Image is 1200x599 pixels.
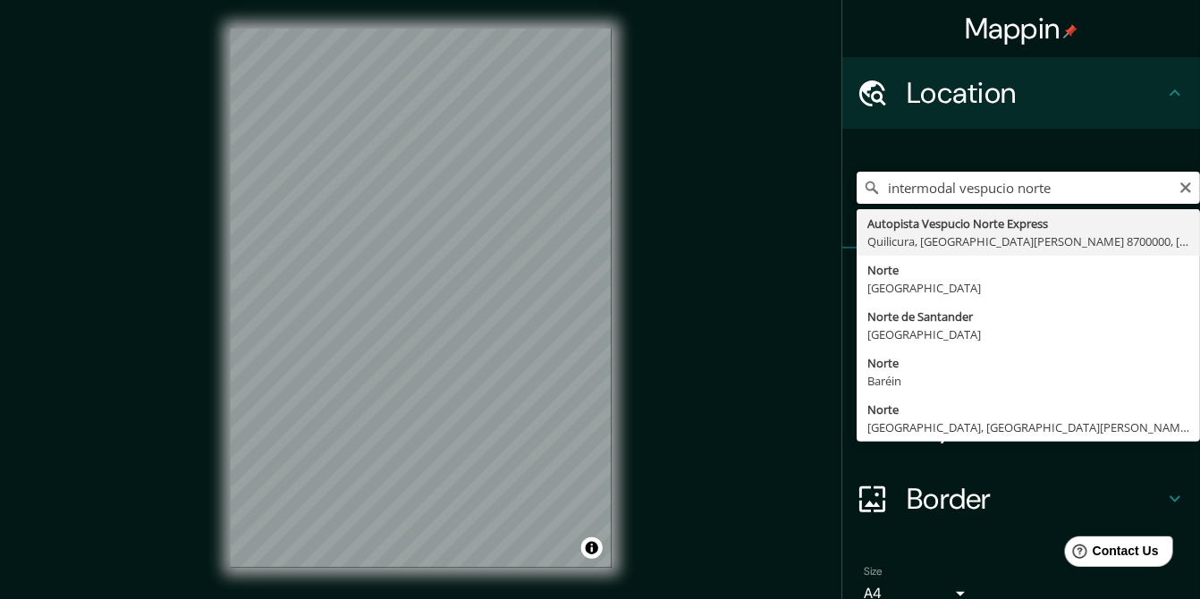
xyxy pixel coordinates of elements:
[857,172,1200,204] input: Pick your city or area
[842,392,1200,463] div: Layout
[907,481,1164,517] h4: Border
[1179,178,1193,195] button: Clear
[1041,529,1180,579] iframe: Help widget launcher
[867,325,1189,343] div: [GEOGRAPHIC_DATA]
[842,249,1200,320] div: Pins
[965,11,1078,46] h4: Mappin
[907,75,1164,111] h4: Location
[867,418,1189,436] div: [GEOGRAPHIC_DATA], [GEOGRAPHIC_DATA][PERSON_NAME], [GEOGRAPHIC_DATA]
[867,372,1189,390] div: Baréin
[867,261,1189,279] div: Norte
[231,29,612,568] canvas: Map
[867,401,1189,418] div: Norte
[867,232,1189,250] div: Quilicura, [GEOGRAPHIC_DATA][PERSON_NAME] 8700000, [GEOGRAPHIC_DATA]
[842,463,1200,535] div: Border
[867,308,1189,325] div: Norte de Santander
[842,320,1200,392] div: Style
[864,564,883,579] label: Size
[867,279,1189,297] div: [GEOGRAPHIC_DATA]
[867,354,1189,372] div: Norte
[581,537,603,559] button: Toggle attribution
[907,409,1164,445] h4: Layout
[842,57,1200,129] div: Location
[867,215,1189,232] div: Autopista Vespucio Norte Express
[1063,24,1077,38] img: pin-icon.png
